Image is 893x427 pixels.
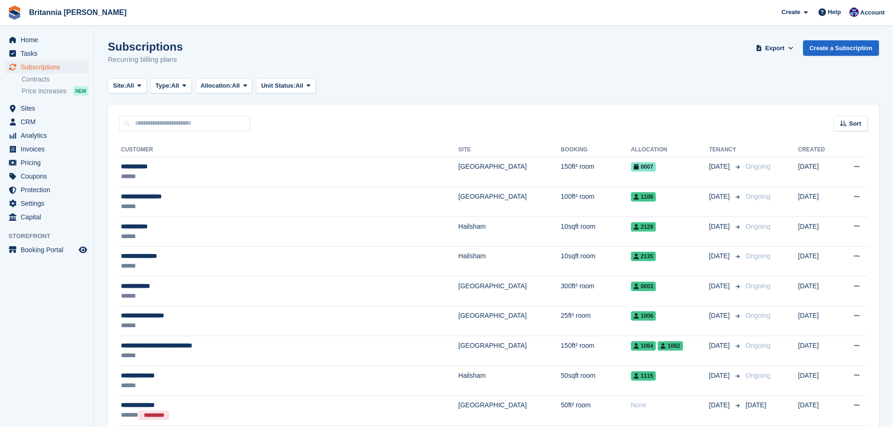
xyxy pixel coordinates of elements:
td: 300ft² room [561,277,630,307]
span: 1115 [631,371,656,381]
span: 2135 [631,252,656,261]
span: Subscriptions [21,60,77,74]
span: 2129 [631,222,656,232]
td: [DATE] [798,396,839,426]
div: None [631,400,709,410]
td: 10sqft room [561,217,630,247]
span: All [171,81,179,90]
span: 0007 [631,162,656,172]
td: [DATE] [798,157,839,187]
th: Created [798,142,839,157]
span: [DATE] [709,222,732,232]
td: [GEOGRAPHIC_DATA] [458,187,561,217]
td: 100ft² room [561,187,630,217]
span: 1106 [631,192,656,202]
span: Home [21,33,77,46]
td: [DATE] [798,366,839,396]
td: [DATE] [798,247,839,277]
th: Booking [561,142,630,157]
span: Account [860,8,885,17]
td: 25ft² room [561,306,630,336]
td: [DATE] [798,277,839,307]
a: menu [5,115,89,128]
span: Protection [21,183,77,196]
td: Hailsham [458,217,561,247]
td: [GEOGRAPHIC_DATA] [458,277,561,307]
td: [GEOGRAPHIC_DATA] [458,157,561,187]
th: Tenancy [709,142,742,157]
span: All [232,81,240,90]
span: Invoices [21,142,77,156]
td: 50ft² room [561,396,630,426]
span: 1082 [658,341,683,351]
td: [DATE] [798,336,839,366]
td: [GEOGRAPHIC_DATA] [458,336,561,366]
span: Capital [21,210,77,224]
button: Site: All [108,78,147,94]
span: [DATE] [709,341,732,351]
a: menu [5,142,89,156]
span: Unit Status: [261,81,295,90]
td: [DATE] [798,217,839,247]
span: Ongoing [746,163,771,170]
a: menu [5,47,89,60]
th: Allocation [631,142,709,157]
td: [GEOGRAPHIC_DATA] [458,306,561,336]
span: Ongoing [746,372,771,379]
span: [DATE] [709,400,732,410]
span: All [126,81,134,90]
th: Site [458,142,561,157]
button: Unit Status: All [256,78,315,94]
span: Allocation: [201,81,232,90]
span: Settings [21,197,77,210]
span: [DATE] [709,281,732,291]
button: Export [754,40,795,56]
td: [DATE] [798,187,839,217]
span: Tasks [21,47,77,60]
a: menu [5,243,89,256]
h1: Subscriptions [108,40,183,53]
span: [DATE] [709,311,732,321]
span: [DATE] [709,251,732,261]
span: Help [828,7,841,17]
span: [DATE] [709,192,732,202]
span: Type: [156,81,172,90]
span: Ongoing [746,223,771,230]
span: Ongoing [746,282,771,290]
a: menu [5,156,89,169]
td: [DATE] [798,306,839,336]
a: menu [5,210,89,224]
span: Analytics [21,129,77,142]
span: All [295,81,303,90]
span: CRM [21,115,77,128]
a: Preview store [77,244,89,255]
td: 150ft² room [561,157,630,187]
a: Britannia [PERSON_NAME] [25,5,130,20]
a: menu [5,102,89,115]
td: 150ft² room [561,336,630,366]
td: [GEOGRAPHIC_DATA] [458,396,561,426]
th: Customer [119,142,458,157]
a: Create a Subscription [803,40,879,56]
span: Create [781,7,800,17]
span: [DATE] [709,371,732,381]
p: Recurring billing plans [108,54,183,65]
img: stora-icon-8386f47178a22dfd0bd8f6a31ec36ba5ce8667c1dd55bd0f319d3a0aa187defe.svg [8,6,22,20]
span: Site: [113,81,126,90]
td: Hailsham [458,247,561,277]
span: Sites [21,102,77,115]
td: Hailsham [458,366,561,396]
span: 0003 [631,282,656,291]
span: Ongoing [746,252,771,260]
span: Ongoing [746,193,771,200]
button: Allocation: All [195,78,253,94]
span: Sort [849,119,861,128]
span: Ongoing [746,312,771,319]
span: Price increases [22,87,67,96]
a: menu [5,129,89,142]
span: Pricing [21,156,77,169]
span: Export [765,44,784,53]
button: Type: All [150,78,192,94]
a: menu [5,33,89,46]
span: Booking Portal [21,243,77,256]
